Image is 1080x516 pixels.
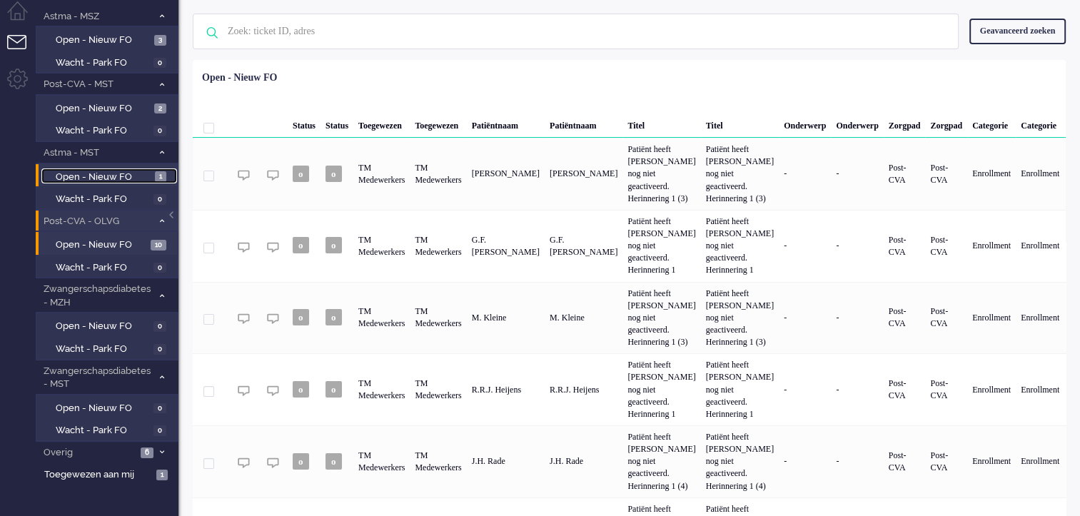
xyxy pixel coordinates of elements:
[467,210,545,282] div: G.F. [PERSON_NAME]
[293,453,309,470] span: o
[153,321,166,332] span: 0
[151,240,166,251] span: 10
[831,138,883,210] div: -
[56,193,150,206] span: Wacht - Park FO
[56,56,150,70] span: Wacht - Park FO
[267,313,279,325] img: ic_chat_grey.svg
[41,78,152,91] span: Post-CVA - MST
[238,457,250,469] img: ic_chat_grey.svg
[56,34,151,47] span: Open - Nieuw FO
[410,282,466,354] div: TM Medewerkers
[41,236,177,252] a: Open - Nieuw FO 10
[410,138,466,210] div: TM Medewerkers
[467,138,545,210] div: [PERSON_NAME]
[701,282,779,354] div: Patiënt heeft [PERSON_NAME] nog niet geactiveerd. Herinnering 1 (3)
[545,138,622,210] div: [PERSON_NAME]
[56,238,147,252] span: Open - Nieuw FO
[967,353,1016,425] div: Enrollment
[153,263,166,273] span: 0
[831,353,883,425] div: -
[884,353,926,425] div: Post-CVA
[41,446,136,460] span: Overig
[41,146,152,160] span: Astma - MST
[238,169,250,181] img: ic_chat_grey.svg
[779,138,831,210] div: -
[41,122,177,138] a: Wacht - Park FO 0
[410,210,466,282] div: TM Medewerkers
[353,425,410,497] div: TM Medewerkers
[154,35,166,46] span: 3
[353,282,410,354] div: TM Medewerkers
[238,313,250,325] img: ic_chat_grey.svg
[884,138,926,210] div: Post-CVA
[156,470,168,480] span: 1
[884,210,926,282] div: Post-CVA
[701,353,779,425] div: Patiënt heeft [PERSON_NAME] nog niet geactiveerd. Herinnering 1
[622,210,700,282] div: Patiënt heeft [PERSON_NAME] nog niet geactiveerd. Herinnering 1
[622,282,700,354] div: Patiënt heeft [PERSON_NAME] nog niet geactiveerd. Herinnering 1 (3)
[41,215,152,228] span: Post-CVA - OLVG
[701,425,779,497] div: Patiënt heeft [PERSON_NAME] nog niet geactiveerd. Herinnering 1 (4)
[967,282,1016,354] div: Enrollment
[779,353,831,425] div: -
[925,425,967,497] div: Post-CVA
[267,385,279,397] img: ic_chat_grey.svg
[41,365,152,391] span: Zwangerschapsdiabetes - MST
[1016,425,1064,497] div: Enrollment
[622,138,700,210] div: Patiënt heeft [PERSON_NAME] nog niet geactiveerd. Herinnering 1 (3)
[831,282,883,354] div: -
[325,237,342,253] span: o
[153,194,166,205] span: 0
[41,283,152,309] span: Zwangerschapsdiabetes - MZH
[41,100,177,116] a: Open - Nieuw FO 2
[967,109,1016,138] div: Categorie
[353,109,410,138] div: Toegewezen
[701,210,779,282] div: Patiënt heeft [PERSON_NAME] nog niet geactiveerd. Herinnering 1
[353,138,410,210] div: TM Medewerkers
[410,425,466,497] div: TM Medewerkers
[193,14,231,51] img: ic-search-icon.svg
[545,425,622,497] div: J.H. Rade
[353,210,410,282] div: TM Medewerkers
[56,424,150,437] span: Wacht - Park FO
[41,422,177,437] a: Wacht - Park FO 0
[410,353,466,425] div: TM Medewerkers
[7,35,39,67] li: Tickets menu
[154,103,166,114] span: 2
[1016,109,1064,138] div: Categorie
[267,169,279,181] img: ic_chat_grey.svg
[622,425,700,497] div: Patiënt heeft [PERSON_NAME] nog niet geactiveerd. Herinnering 1 (4)
[56,124,150,138] span: Wacht - Park FO
[1016,282,1064,354] div: Enrollment
[925,210,967,282] div: Post-CVA
[141,447,153,458] span: 6
[967,138,1016,210] div: Enrollment
[325,309,342,325] span: o
[467,109,545,138] div: Patiëntnaam
[41,318,177,333] a: Open - Nieuw FO 0
[153,126,166,136] span: 0
[41,31,177,47] a: Open - Nieuw FO 3
[1016,353,1064,425] div: Enrollment
[1016,138,1064,210] div: Enrollment
[325,381,342,398] span: o
[56,171,151,184] span: Open - Nieuw FO
[831,425,883,497] div: -
[779,210,831,282] div: -
[831,109,883,138] div: Onderwerp
[238,385,250,397] img: ic_chat_grey.svg
[467,282,545,354] div: M. Kleine
[56,402,150,415] span: Open - Nieuw FO
[153,403,166,414] span: 0
[267,241,279,253] img: ic_chat_grey.svg
[56,343,150,356] span: Wacht - Park FO
[321,109,353,138] div: Status
[153,425,166,436] span: 0
[155,171,166,182] span: 1
[56,320,150,333] span: Open - Nieuw FO
[884,282,926,354] div: Post-CVA
[884,109,926,138] div: Zorgpad
[545,210,622,282] div: G.F. [PERSON_NAME]
[925,353,967,425] div: Post-CVA
[353,353,410,425] div: TM Medewerkers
